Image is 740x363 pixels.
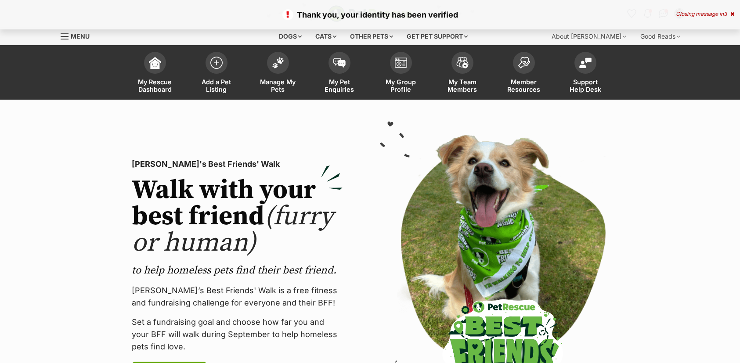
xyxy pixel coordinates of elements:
[197,78,236,93] span: Add a Pet Listing
[132,177,343,256] h2: Walk with your best friend
[135,78,175,93] span: My Rescue Dashboard
[132,158,343,170] p: [PERSON_NAME]'s Best Friends' Walk
[309,47,370,100] a: My Pet Enquiries
[210,57,223,69] img: add-pet-listing-icon-0afa8454b4691262ce3f59096e99ab1cd57d4a30225e0717b998d2c9b9846f56.svg
[395,58,407,68] img: group-profile-icon-3fa3cf56718a62981997c0bc7e787c4b2cf8bcc04b72c1350f741eb67cf2f40e.svg
[71,32,90,40] span: Menu
[456,57,469,68] img: team-members-icon-5396bd8760b3fe7c0b43da4ab00e1e3bb1a5d9ba89233759b79545d2d3fc5d0d.svg
[370,47,432,100] a: My Group Profile
[186,47,247,100] a: Add a Pet Listing
[272,57,284,68] img: manage-my-pets-icon-02211641906a0b7f246fdf0571729dbe1e7629f14944591b6c1af311fb30b64b.svg
[344,28,399,45] div: Other pets
[579,58,592,68] img: help-desk-icon-fdf02630f3aa405de69fd3d07c3f3aa587a6932b1a1747fa1d2bba05be0121f9.svg
[432,47,493,100] a: My Team Members
[443,78,482,93] span: My Team Members
[333,58,346,68] img: pet-enquiries-icon-7e3ad2cf08bfb03b45e93fb7055b45f3efa6380592205ae92323e6603595dc1f.svg
[555,47,616,100] a: Support Help Desk
[518,57,530,68] img: member-resources-icon-8e73f808a243e03378d46382f2149f9095a855e16c252ad45f914b54edf8863c.svg
[401,28,474,45] div: Get pet support
[381,78,421,93] span: My Group Profile
[132,263,343,277] p: to help homeless pets find their best friend.
[247,47,309,100] a: Manage My Pets
[273,28,308,45] div: Dogs
[258,78,298,93] span: Manage My Pets
[634,28,686,45] div: Good Reads
[124,47,186,100] a: My Rescue Dashboard
[493,47,555,100] a: Member Resources
[61,28,96,43] a: Menu
[504,78,544,93] span: Member Resources
[320,78,359,93] span: My Pet Enquiries
[149,57,161,69] img: dashboard-icon-eb2f2d2d3e046f16d808141f083e7271f6b2e854fb5c12c21221c1fb7104beca.svg
[132,284,343,309] p: [PERSON_NAME]’s Best Friends' Walk is a free fitness and fundraising challenge for everyone and t...
[132,316,343,353] p: Set a fundraising goal and choose how far you and your BFF will walk during September to help hom...
[132,200,333,259] span: (furry or human)
[566,78,605,93] span: Support Help Desk
[309,28,343,45] div: Cats
[545,28,632,45] div: About [PERSON_NAME]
